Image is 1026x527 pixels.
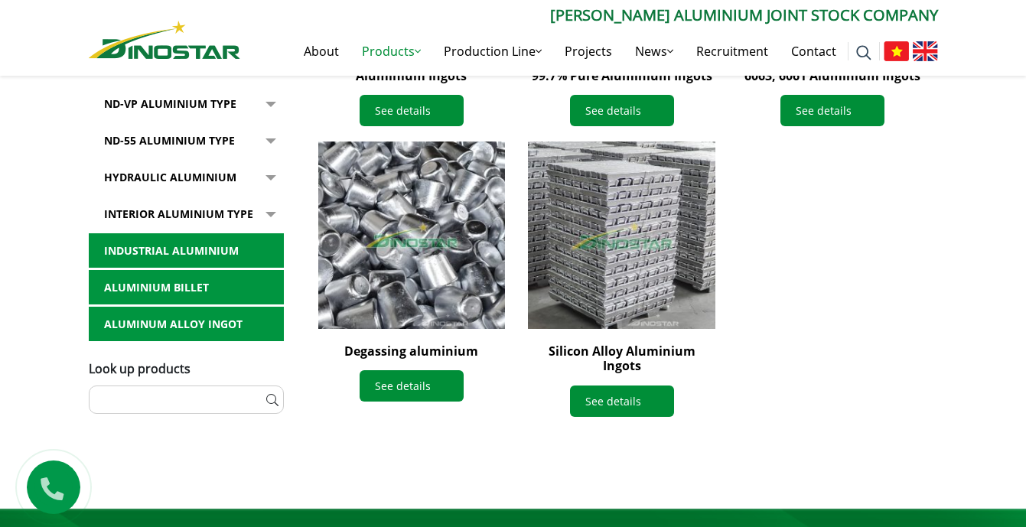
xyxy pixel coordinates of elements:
img: Degassing aluminium [318,142,506,329]
a: Aluminium billet [89,270,284,305]
p: [PERSON_NAME] Aluminium Joint Stock Company [240,4,938,27]
a: Interior Aluminium Type [89,197,284,232]
a: Aluminum alloy ingot [89,307,284,342]
a: See details [360,370,464,402]
a: Industrial aluminium [89,233,284,268]
a: See details [570,385,674,417]
img: Tiếng Việt [884,41,909,61]
img: Nhôm Dinostar [89,21,240,59]
a: See details [570,95,674,126]
img: Silicon Alloy Aluminium Ingots [528,142,715,329]
a: Contact [780,27,848,76]
a: Projects [553,27,624,76]
img: English [913,41,938,61]
span: Look up products [89,360,191,377]
a: ND-55 Aluminium type [89,123,284,158]
a: About [292,27,350,76]
a: ND-VP Aluminium type [89,86,284,122]
a: Recruitment [685,27,780,76]
a: See details [360,95,464,126]
img: search [856,45,871,60]
a: News [624,27,685,76]
a: Production Line [432,27,553,76]
a: See details [780,95,884,126]
a: Hydraulic Aluminium [89,160,284,195]
a: Silicon Alloy Aluminium Ingots [549,343,695,374]
a: Degassing aluminium [344,343,478,359]
a: Products [350,27,432,76]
